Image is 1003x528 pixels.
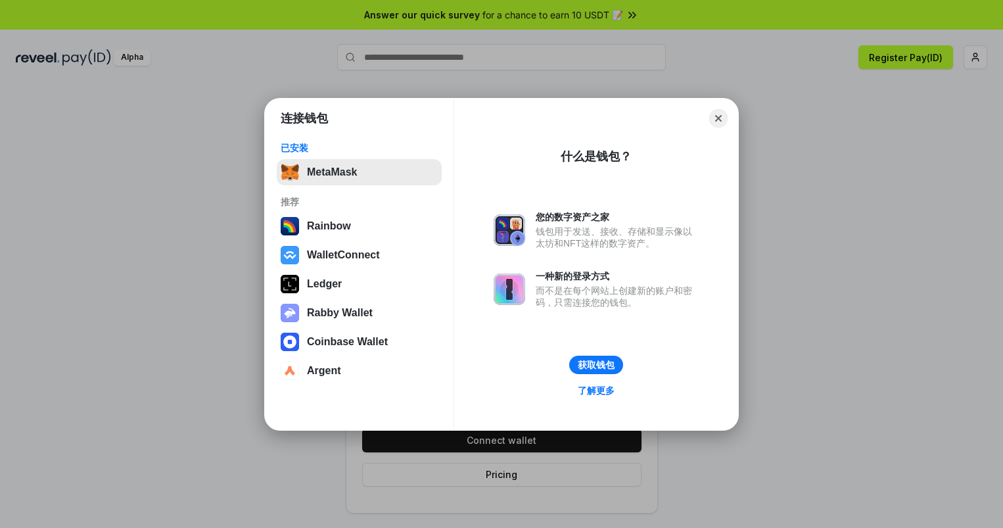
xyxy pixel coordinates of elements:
img: svg+xml,%3Csvg%20width%3D%2228%22%20height%3D%2228%22%20viewBox%3D%220%200%2028%2028%22%20fill%3D... [281,246,299,264]
div: 了解更多 [578,385,615,396]
div: 而不是在每个网站上创建新的账户和密码，只需连接您的钱包。 [536,285,699,308]
div: 已安装 [281,142,438,154]
img: svg+xml,%3Csvg%20width%3D%22120%22%20height%3D%22120%22%20viewBox%3D%220%200%20120%20120%22%20fil... [281,217,299,235]
h1: 连接钱包 [281,110,328,126]
button: Ledger [277,271,442,297]
img: svg+xml,%3Csvg%20xmlns%3D%22http%3A%2F%2Fwww.w3.org%2F2000%2Fsvg%22%20fill%3D%22none%22%20viewBox... [494,214,525,246]
div: 您的数字资产之家 [536,211,699,223]
div: Rabby Wallet [307,307,373,319]
div: 什么是钱包？ [561,149,632,164]
a: 了解更多 [570,382,622,399]
div: WalletConnect [307,249,380,261]
img: svg+xml,%3Csvg%20width%3D%2228%22%20height%3D%2228%22%20viewBox%3D%220%200%2028%2028%22%20fill%3D... [281,362,299,380]
div: 推荐 [281,196,438,208]
div: Argent [307,365,341,377]
img: svg+xml,%3Csvg%20width%3D%2228%22%20height%3D%2228%22%20viewBox%3D%220%200%2028%2028%22%20fill%3D... [281,333,299,351]
img: svg+xml,%3Csvg%20xmlns%3D%22http%3A%2F%2Fwww.w3.org%2F2000%2Fsvg%22%20fill%3D%22none%22%20viewBox... [281,304,299,322]
div: 一种新的登录方式 [536,270,699,282]
div: 获取钱包 [578,359,615,371]
button: WalletConnect [277,242,442,268]
div: Rainbow [307,220,351,232]
div: Coinbase Wallet [307,336,388,348]
div: MetaMask [307,166,357,178]
div: 钱包用于发送、接收、存储和显示像以太坊和NFT这样的数字资产。 [536,226,699,249]
button: Rainbow [277,213,442,239]
button: MetaMask [277,159,442,185]
img: svg+xml,%3Csvg%20xmlns%3D%22http%3A%2F%2Fwww.w3.org%2F2000%2Fsvg%22%20fill%3D%22none%22%20viewBox... [494,274,525,305]
button: Rabby Wallet [277,300,442,326]
button: Close [709,109,728,128]
button: 获取钱包 [569,356,623,374]
img: svg+xml,%3Csvg%20xmlns%3D%22http%3A%2F%2Fwww.w3.org%2F2000%2Fsvg%22%20width%3D%2228%22%20height%3... [281,275,299,293]
img: svg+xml,%3Csvg%20fill%3D%22none%22%20height%3D%2233%22%20viewBox%3D%220%200%2035%2033%22%20width%... [281,163,299,181]
button: Argent [277,358,442,384]
div: Ledger [307,278,342,290]
button: Coinbase Wallet [277,329,442,355]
